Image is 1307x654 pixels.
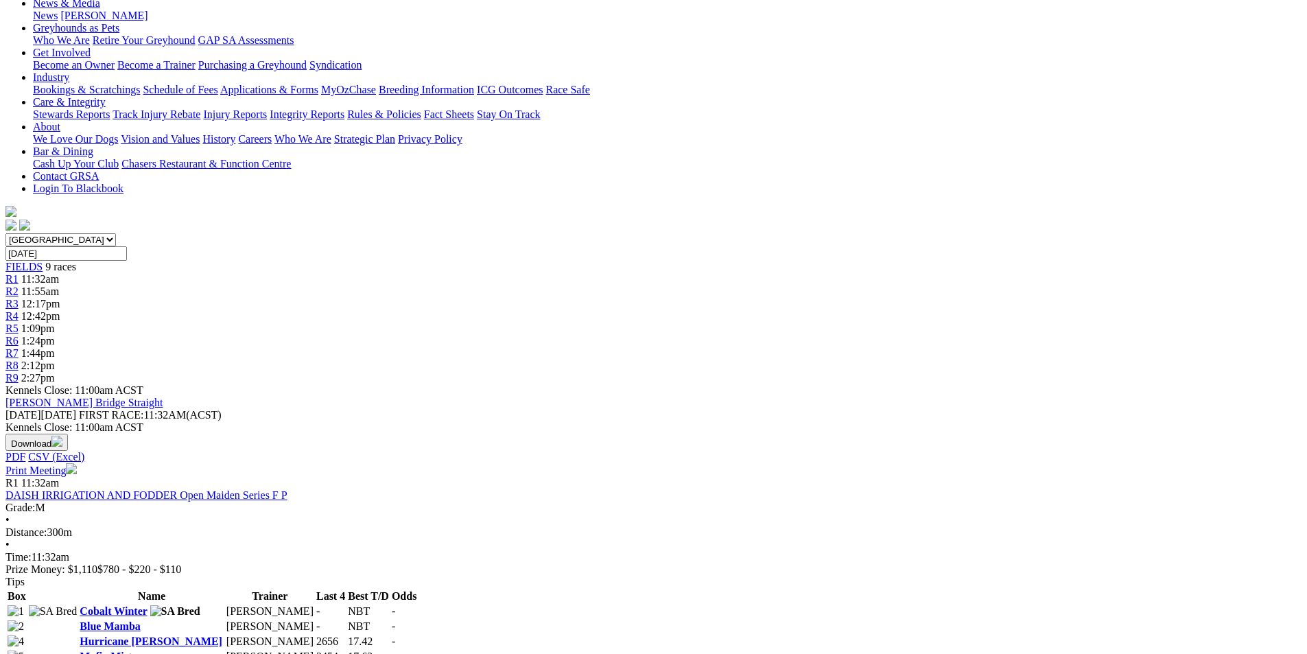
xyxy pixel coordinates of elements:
[66,463,77,474] img: printer.svg
[5,347,19,359] a: R7
[316,620,346,633] td: -
[60,10,148,21] a: [PERSON_NAME]
[424,108,474,120] a: Fact Sheets
[33,59,115,71] a: Become an Owner
[51,436,62,447] img: download.svg
[121,133,200,145] a: Vision and Values
[5,502,36,513] span: Grade:
[5,372,19,384] a: R9
[347,635,390,649] td: 17.42
[5,206,16,217] img: logo-grsa-white.png
[5,451,1302,463] div: Download
[270,108,344,120] a: Integrity Reports
[316,635,346,649] td: 2656
[33,96,106,108] a: Care & Integrity
[5,273,19,285] span: R1
[226,620,314,633] td: [PERSON_NAME]
[121,158,291,170] a: Chasers Restaurant & Function Centre
[33,84,140,95] a: Bookings & Scratchings
[5,434,68,451] button: Download
[21,323,55,334] span: 1:09pm
[5,335,19,347] a: R6
[274,133,331,145] a: Who We Are
[33,158,119,170] a: Cash Up Your Club
[398,133,462,145] a: Privacy Policy
[392,620,395,632] span: -
[33,22,119,34] a: Greyhounds as Pets
[5,261,43,272] a: FIELDS
[33,47,91,58] a: Get Involved
[5,246,127,261] input: Select date
[5,310,19,322] a: R4
[5,323,19,334] span: R5
[45,261,76,272] span: 9 races
[33,145,93,157] a: Bar & Dining
[5,285,19,297] span: R2
[5,539,10,550] span: •
[19,220,30,231] img: twitter.svg
[198,59,307,71] a: Purchasing a Greyhound
[5,477,19,489] span: R1
[33,108,110,120] a: Stewards Reports
[21,347,55,359] span: 1:44pm
[21,273,59,285] span: 11:32am
[316,589,346,603] th: Last 4
[392,635,395,647] span: -
[80,605,147,617] a: Cobalt Winter
[226,605,314,618] td: [PERSON_NAME]
[21,372,55,384] span: 2:27pm
[5,298,19,310] span: R3
[5,421,1302,434] div: Kennels Close: 11:00am ACST
[93,34,196,46] a: Retire Your Greyhound
[5,489,287,501] a: DAISH IRRIGATION AND FODDER Open Maiden Series F P
[347,108,421,120] a: Rules & Policies
[5,526,1302,539] div: 300m
[347,605,390,618] td: NBT
[97,563,181,575] span: $780 - $220 - $110
[309,59,362,71] a: Syndication
[28,451,84,463] a: CSV (Excel)
[5,409,41,421] span: [DATE]
[226,589,314,603] th: Trainer
[203,108,267,120] a: Injury Reports
[392,605,395,617] span: -
[347,589,390,603] th: Best T/D
[33,121,60,132] a: About
[143,84,217,95] a: Schedule of Fees
[5,576,25,587] span: Tips
[117,59,196,71] a: Become a Trainer
[21,477,59,489] span: 11:32am
[220,84,318,95] a: Applications & Forms
[21,298,60,310] span: 12:17pm
[5,220,16,231] img: facebook.svg
[33,34,90,46] a: Who We Are
[5,360,19,371] a: R8
[33,71,69,83] a: Industry
[33,10,58,21] a: News
[113,108,200,120] a: Track Injury Rebate
[33,34,1302,47] div: Greyhounds as Pets
[79,409,222,421] span: 11:32AM(ACST)
[545,84,589,95] a: Race Safe
[33,133,1302,145] div: About
[238,133,272,145] a: Careers
[5,514,10,526] span: •
[33,183,123,194] a: Login To Blackbook
[21,335,55,347] span: 1:24pm
[79,589,224,603] th: Name
[5,563,1302,576] div: Prize Money: $1,110
[379,84,474,95] a: Breeding Information
[202,133,235,145] a: History
[321,84,376,95] a: MyOzChase
[8,620,24,633] img: 2
[33,10,1302,22] div: News & Media
[391,589,417,603] th: Odds
[5,465,77,476] a: Print Meeting
[21,310,60,322] span: 12:42pm
[80,635,222,647] a: Hurricane [PERSON_NAME]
